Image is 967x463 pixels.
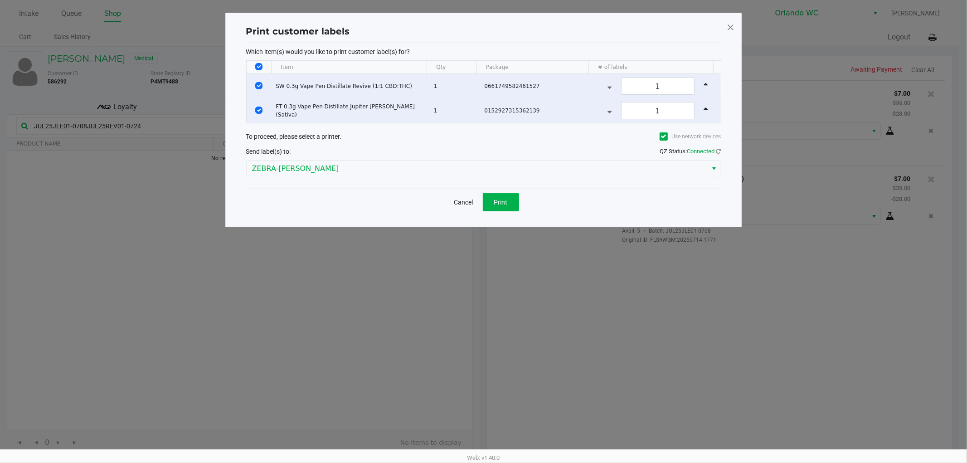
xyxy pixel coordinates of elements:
td: 0152927315362139 [481,98,594,123]
div: Data table [247,61,721,123]
span: Send label(s) to: [246,148,291,155]
span: ZEBRA-[PERSON_NAME] [252,163,702,174]
button: Cancel [448,193,479,211]
button: Select [708,161,721,177]
th: Item [271,61,427,74]
span: Web: v1.40.0 [467,454,500,461]
button: Print [483,193,519,211]
td: 1 [430,74,481,98]
input: Select Row [255,82,262,89]
span: Connected [687,148,715,155]
p: Which item(s) would you like to print customer label(s) for? [246,48,721,56]
h1: Print customer labels [246,24,350,38]
span: Print [494,199,508,206]
td: FT 0.3g Vape Pen Distillate Jupiter [PERSON_NAME] (Sativa) [272,98,430,123]
input: Select Row [255,107,262,114]
input: Select All Rows [255,63,262,70]
th: Qty [427,61,476,74]
th: # of labels [588,61,713,74]
label: Use network devices [660,132,721,141]
td: 0661749582461527 [481,74,594,98]
span: To proceed, please select a printer. [246,133,342,140]
td: 1 [430,98,481,123]
th: Package [476,61,588,74]
td: SW 0.3g Vape Pen Distillate Revive (1:1 CBD:THC) [272,74,430,98]
span: QZ Status: [660,148,721,155]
